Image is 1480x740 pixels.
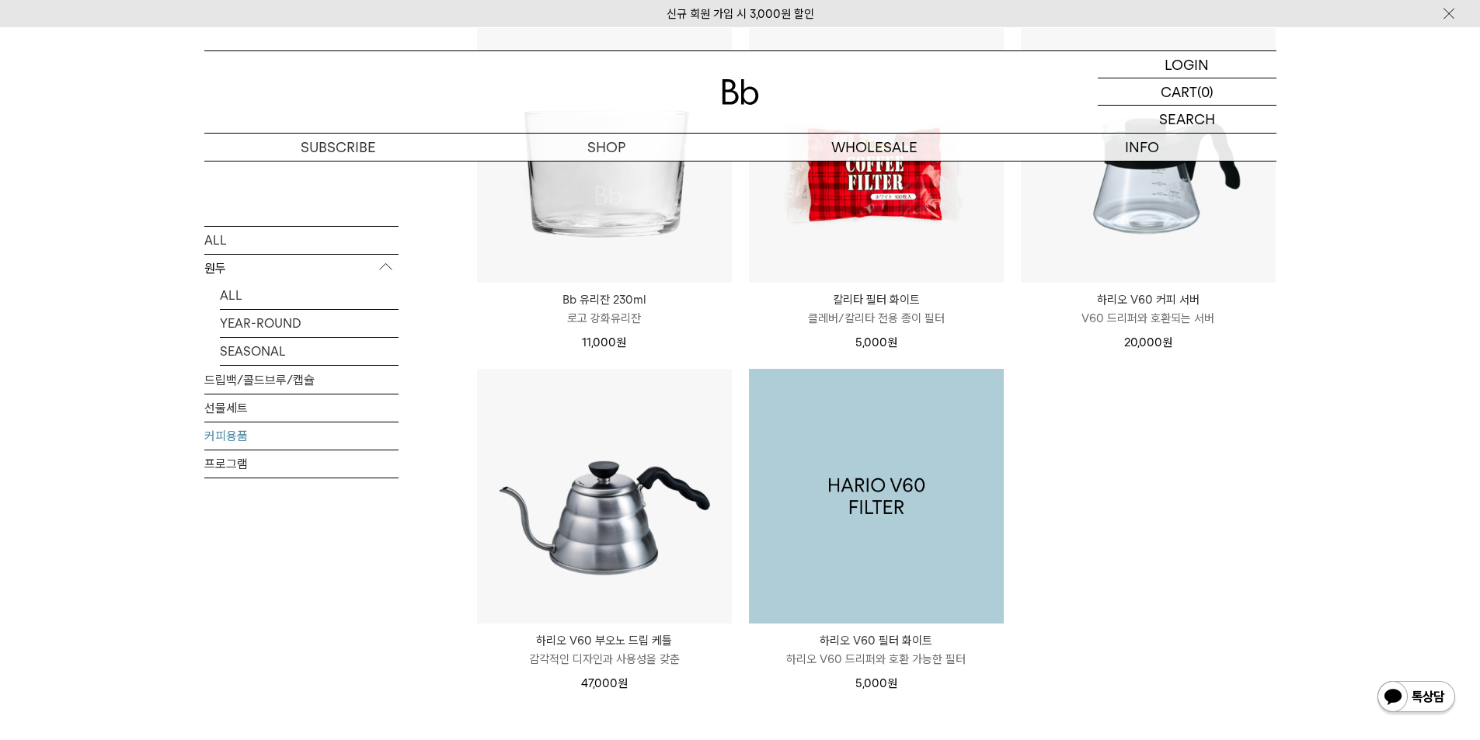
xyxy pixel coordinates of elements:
span: 11,000 [582,335,626,349]
p: SEARCH [1159,106,1215,133]
img: 하리오 V60 부오노 드립 케틀 [477,369,732,624]
a: 프로그램 [204,450,399,477]
span: 5,000 [855,676,897,690]
p: (0) [1197,78,1214,105]
a: 하리오 V60 필터 화이트 [749,369,1004,624]
p: 로고 강화유리잔 [477,309,732,328]
span: 원 [1162,335,1172,349]
img: 카카오톡 채널 1:1 채팅 버튼 [1376,679,1457,717]
p: 감각적인 디자인과 사용성을 갖춘 [477,650,732,669]
a: 드립백/콜드브루/캡슐 [204,366,399,393]
p: 하리오 V60 부오노 드립 케틀 [477,631,732,650]
a: 선물세트 [204,394,399,421]
a: ALL [220,281,399,308]
span: 원 [887,335,897,349]
a: ALL [204,226,399,253]
p: LOGIN [1165,51,1209,78]
p: 원두 [204,254,399,282]
p: V60 드리퍼와 호환되는 서버 [1021,309,1276,328]
a: 하리오 V60 부오노 드립 케틀 감각적인 디자인과 사용성을 갖춘 [477,631,732,669]
p: 하리오 V60 드리퍼와 호환 가능한 필터 [749,650,1004,669]
a: 하리오 V60 필터 화이트 하리오 V60 드리퍼와 호환 가능한 필터 [749,631,1004,669]
p: 하리오 V60 필터 화이트 [749,631,1004,650]
span: 5,000 [855,335,897,349]
a: SHOP [472,134,740,161]
p: 클레버/칼리타 전용 종이 필터 [749,309,1004,328]
p: 칼리타 필터 화이트 [749,290,1004,309]
a: CART (0) [1098,78,1276,106]
span: 20,000 [1124,335,1172,349]
span: 원 [618,676,628,690]
a: SEASONAL [220,337,399,364]
a: SUBSCRIBE [204,134,472,161]
a: 칼리타 필터 화이트 클레버/칼리타 전용 종이 필터 [749,290,1004,328]
p: INFO [1008,134,1276,161]
a: 신규 회원 가입 시 3,000원 할인 [667,7,814,21]
a: 커피용품 [204,422,399,449]
p: CART [1161,78,1197,105]
span: 원 [887,676,897,690]
a: LOGIN [1098,51,1276,78]
img: 로고 [722,79,759,105]
p: 하리오 V60 커피 서버 [1021,290,1276,309]
img: 1000000056_add2_035.jpg [749,369,1004,624]
span: 47,000 [581,676,628,690]
a: Bb 유리잔 230ml 로고 강화유리잔 [477,290,732,328]
span: 원 [616,335,626,349]
a: 하리오 V60 커피 서버 V60 드리퍼와 호환되는 서버 [1021,290,1276,328]
p: Bb 유리잔 230ml [477,290,732,309]
a: YEAR-ROUND [220,309,399,336]
p: WHOLESALE [740,134,1008,161]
